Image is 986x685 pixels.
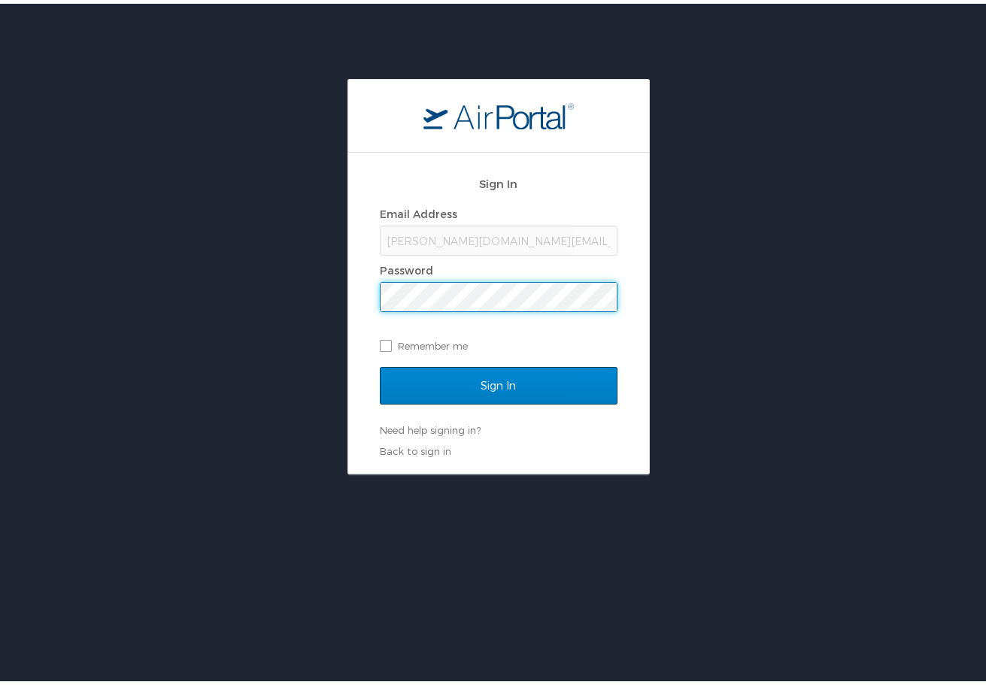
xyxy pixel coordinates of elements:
[380,441,451,453] a: Back to sign in
[380,420,481,432] a: Need help signing in?
[380,204,457,217] label: Email Address
[380,171,617,189] h2: Sign In
[380,331,617,353] label: Remember me
[423,99,574,126] img: logo
[380,363,617,401] input: Sign In
[380,260,433,273] label: Password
